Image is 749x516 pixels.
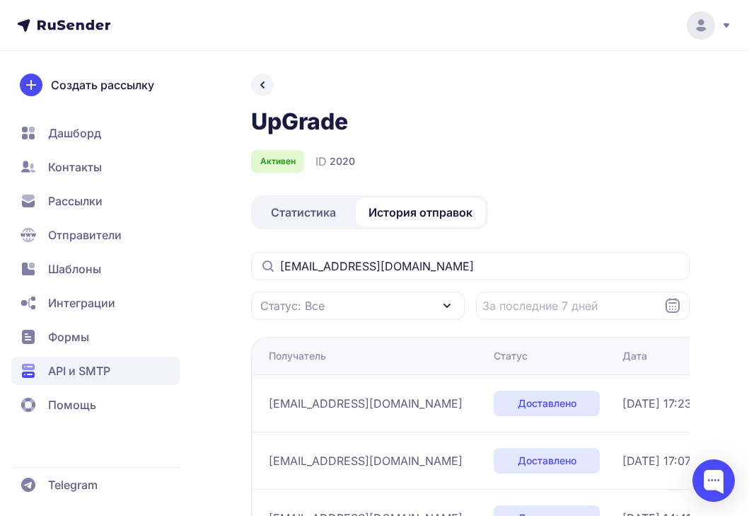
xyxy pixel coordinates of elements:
input: Поиск [251,252,690,280]
span: Формы [48,328,89,345]
div: ID [315,153,355,170]
span: Telegram [48,476,98,493]
span: Доставлено [518,396,576,411]
span: API и SMTP [48,362,110,379]
a: Статистика [254,198,353,227]
a: История отправок [356,198,485,227]
span: [DATE] 17:23 [622,395,692,412]
span: Интеграции [48,294,115,311]
span: Статистика [271,204,336,221]
div: Дата [622,349,647,363]
span: Создать рассылку [51,76,154,93]
input: Datepicker input [476,292,690,320]
a: Telegram [11,471,180,499]
span: Доставлено [518,454,576,468]
span: Помощь [48,396,96,413]
span: Шаблоны [48,260,101,277]
span: Контакты [48,159,102,176]
h1: UpGrade [251,108,348,136]
span: 2020 [330,154,355,168]
span: [EMAIL_ADDRESS][DOMAIN_NAME] [269,452,463,469]
span: Рассылки [48,193,103,210]
div: Статус [494,349,528,363]
span: [DATE] 17:07 [622,452,691,469]
div: Получатель [269,349,326,363]
span: Активен [260,156,296,167]
span: История отправок [368,204,472,221]
span: Дашборд [48,125,101,142]
span: Статус: Все [260,297,325,314]
span: [EMAIL_ADDRESS][DOMAIN_NAME] [269,395,463,412]
span: Отправители [48,227,122,243]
